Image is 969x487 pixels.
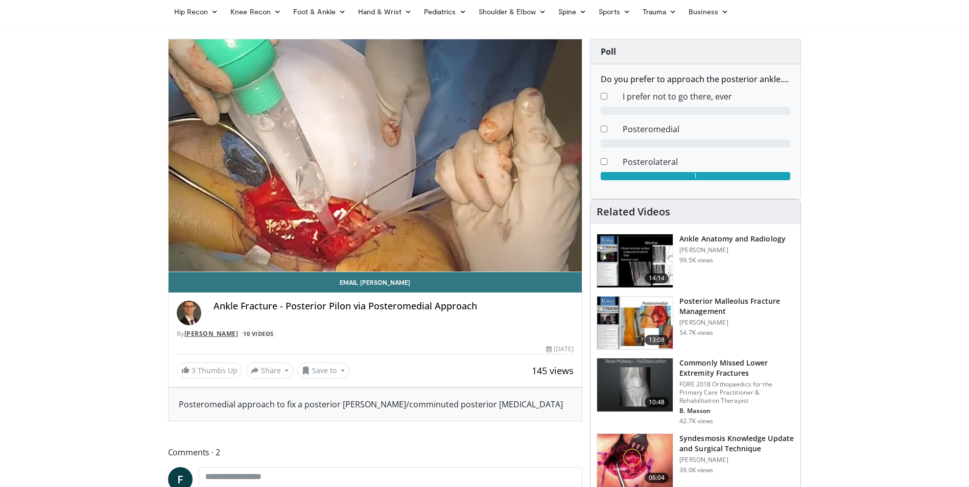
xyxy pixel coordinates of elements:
[169,39,582,272] video-js: Video Player
[679,319,794,327] p: [PERSON_NAME]
[597,358,673,411] img: 4aa379b6-386c-4fb5-93ee-de5617843a87.150x105_q85_crop-smart_upscale.jpg
[546,345,574,354] div: [DATE]
[177,362,242,378] a: 3 Thumbs Up
[679,380,794,405] p: FORE 2018 Orthopaedics for the Primary Care Practitioner & Rehabilitation Therapist
[597,434,673,487] img: XzOTlMlQSGUnbGTX4xMDoxOjBzMTt2bJ.150x105_q85_crop-smart_upscale.jpg
[645,335,669,345] span: 13:08
[679,296,794,316] h3: Posterior Malleolus Fracture Management
[246,362,294,379] button: Share
[192,366,196,375] span: 3
[179,398,572,410] div: Posteromedial approach to fix a posterior [PERSON_NAME]/comminuted posterior [MEDICAL_DATA]
[682,2,735,22] a: Business
[601,75,790,84] h6: Do you prefer to approach the posterior ankle....
[597,206,670,218] h4: Related Videos
[168,446,583,459] span: Comments 2
[597,234,673,287] img: d079e22e-f623-40f6-8657-94e85635e1da.150x105_q85_crop-smart_upscale.jpg
[177,329,574,338] div: By
[615,123,798,135] dd: Posteromedial
[597,296,794,350] a: 13:08 Posterior Malleolus Fracture Management [PERSON_NAME] 54.7K views
[645,473,669,483] span: 06:04
[184,329,239,338] a: [PERSON_NAME]
[287,2,352,22] a: Foot & Ankle
[224,2,287,22] a: Knee Recon
[472,2,552,22] a: Shoulder & Elbow
[601,46,616,57] strong: Poll
[615,156,798,168] dd: Posterolateral
[597,297,673,350] img: 50e07c4d-707f-48cd-824d-a6044cd0d074.150x105_q85_crop-smart_upscale.jpg
[168,2,225,22] a: Hip Recon
[597,358,794,425] a: 10:48 Commonly Missed Lower Extremity Fractures FORE 2018 Orthopaedics for the Primary Care Pract...
[214,301,574,312] h4: Ankle Fracture - Posterior Pilon via Posteromedial Approach
[552,2,593,22] a: Spine
[645,397,669,407] span: 10:48
[636,2,683,22] a: Trauma
[679,329,713,337] p: 54.7K views
[679,234,786,244] h3: Ankle Anatomy and Radiology
[297,362,349,379] button: Save to
[601,172,790,180] div: 1
[679,417,713,425] p: 42.7K views
[679,246,786,254] p: [PERSON_NAME]
[679,256,713,264] p: 99.5K views
[240,329,277,338] a: 10 Videos
[679,407,794,415] p: B. Maxson
[597,234,794,288] a: 14:14 Ankle Anatomy and Radiology [PERSON_NAME] 99.5K views
[679,456,794,464] p: [PERSON_NAME]
[169,272,582,293] a: Email [PERSON_NAME]
[679,466,713,474] p: 39.0K views
[177,301,201,325] img: Avatar
[615,90,798,103] dd: I prefer not to go there, ever
[593,2,636,22] a: Sports
[645,273,669,283] span: 14:14
[679,433,794,454] h3: Syndesmosis Knowledge Update and Surgical Technique
[352,2,418,22] a: Hand & Wrist
[418,2,472,22] a: Pediatrics
[532,364,574,377] span: 145 views
[679,358,794,378] h3: Commonly Missed Lower Extremity Fractures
